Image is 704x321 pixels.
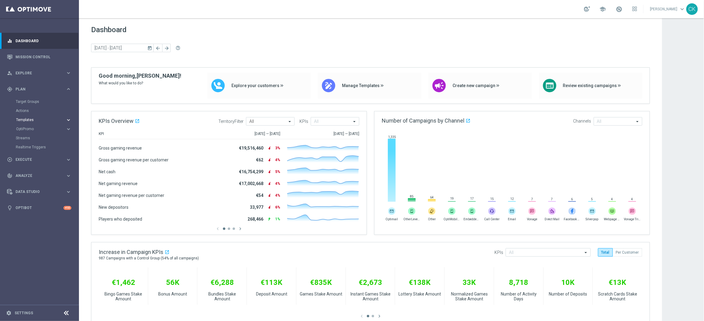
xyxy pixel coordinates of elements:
a: Realtime Triggers [16,145,63,150]
div: Plan [7,86,66,92]
div: Streams [16,133,78,143]
span: Plan [15,87,66,91]
button: play_circle_outline Execute keyboard_arrow_right [7,157,72,162]
a: Actions [16,108,63,113]
button: track_changes Analyze keyboard_arrow_right [7,173,72,178]
a: [PERSON_NAME]keyboard_arrow_down [650,5,686,14]
i: equalizer [7,38,12,44]
a: Optibot [15,200,63,216]
i: person_search [7,70,12,76]
i: keyboard_arrow_right [66,173,71,179]
span: Data Studio [15,190,66,194]
button: Data Studio keyboard_arrow_right [7,189,72,194]
div: CK [686,3,698,15]
div: Realtime Triggers [16,143,78,152]
div: Templates [16,118,66,122]
a: Settings [15,311,33,315]
button: equalizer Dashboard [7,39,72,43]
span: Execute [15,158,66,161]
span: school [600,6,606,12]
a: Target Groups [16,99,63,104]
button: person_search Explore keyboard_arrow_right [7,71,72,76]
i: settings [6,310,12,316]
div: +10 [63,206,71,210]
div: Execute [7,157,66,162]
i: gps_fixed [7,86,12,92]
button: OptiPromo keyboard_arrow_right [16,127,72,131]
i: keyboard_arrow_right [66,86,71,92]
i: keyboard_arrow_right [66,189,71,195]
a: Dashboard [15,33,71,49]
div: Actions [16,106,78,115]
div: Data Studio [7,189,66,194]
button: lightbulb Optibot +10 [7,205,72,210]
div: Target Groups [16,97,78,106]
i: keyboard_arrow_right [66,70,71,76]
a: Streams [16,136,63,140]
span: Analyze [15,174,66,177]
button: gps_fixed Plan keyboard_arrow_right [7,87,72,92]
div: Mission Control [7,49,71,65]
div: OptiPromo [16,127,66,131]
i: lightbulb [7,205,12,211]
i: play_circle_outline [7,157,12,162]
div: Explore [7,70,66,76]
button: Mission Control [7,55,72,59]
i: track_changes [7,173,12,178]
i: keyboard_arrow_right [66,157,71,163]
i: keyboard_arrow_right [66,117,71,123]
a: Mission Control [15,49,71,65]
span: Templates [16,118,60,122]
div: Optibot [7,200,71,216]
i: keyboard_arrow_right [66,126,71,132]
div: OptiPromo [16,124,78,133]
div: Analyze [7,173,66,178]
span: Explore [15,71,66,75]
span: keyboard_arrow_down [679,6,686,12]
button: Templates keyboard_arrow_right [16,117,72,122]
span: OptiPromo [16,127,60,131]
div: Templates [16,115,78,124]
div: Dashboard [7,33,71,49]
